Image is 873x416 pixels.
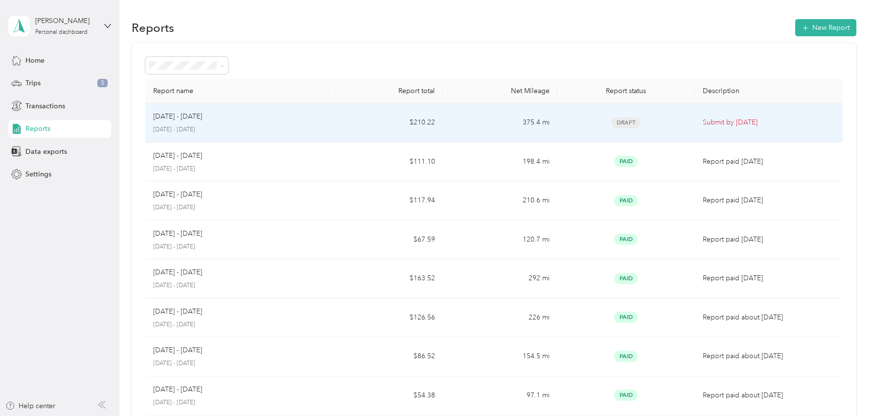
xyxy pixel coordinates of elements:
[614,273,638,284] span: Paid
[35,16,96,26] div: [PERSON_NAME]
[25,169,51,179] span: Settings
[153,306,202,317] p: [DATE] - [DATE]
[443,103,557,143] td: 375.4 mi
[145,79,328,103] th: Report name
[153,125,321,134] p: [DATE] - [DATE]
[443,259,557,298] td: 292 mi
[614,312,638,323] span: Paid
[25,101,65,111] span: Transactions
[328,220,443,260] td: $67.59
[443,376,557,416] td: 97.1 mi
[614,156,638,167] span: Paid
[153,384,202,395] p: [DATE] - [DATE]
[153,189,202,200] p: [DATE] - [DATE]
[153,398,321,407] p: [DATE] - [DATE]
[703,156,840,167] p: Report paid [DATE]
[153,203,321,212] p: [DATE] - [DATE]
[443,337,557,376] td: 154.5 mi
[703,273,840,284] p: Report paid [DATE]
[328,298,443,338] td: $126.56
[153,228,202,239] p: [DATE] - [DATE]
[614,351,638,362] span: Paid
[703,390,840,401] p: Report paid about [DATE]
[153,320,321,329] p: [DATE] - [DATE]
[614,195,638,206] span: Paid
[703,312,840,323] p: Report paid about [DATE]
[443,143,557,182] td: 198.4 mi
[443,79,557,103] th: Net Mileage
[328,79,443,103] th: Report total
[703,351,840,362] p: Report paid about [DATE]
[5,401,55,411] button: Help center
[153,267,202,278] p: [DATE] - [DATE]
[614,390,638,401] span: Paid
[153,150,202,161] p: [DATE] - [DATE]
[97,79,108,88] span: 5
[25,78,41,88] span: Trips
[25,123,50,134] span: Reports
[328,259,443,298] td: $163.52
[25,147,67,157] span: Data exports
[328,376,443,416] td: $54.38
[153,111,202,122] p: [DATE] - [DATE]
[153,345,202,356] p: [DATE] - [DATE]
[443,220,557,260] td: 120.7 mi
[328,143,443,182] td: $111.10
[328,181,443,220] td: $117.94
[153,281,321,290] p: [DATE] - [DATE]
[703,117,840,128] p: Submit by [DATE]
[611,117,641,128] span: Draft
[443,181,557,220] td: 210.6 mi
[328,103,443,143] td: $210.22
[795,19,856,36] button: New Report
[328,337,443,376] td: $86.52
[35,29,88,35] div: Personal dashboard
[695,79,848,103] th: Description
[132,23,174,33] h1: Reports
[818,361,873,416] iframe: Everlance-gr Chat Button Frame
[153,359,321,368] p: [DATE] - [DATE]
[614,234,638,245] span: Paid
[153,243,321,251] p: [DATE] - [DATE]
[565,87,687,95] div: Report status
[443,298,557,338] td: 226 mi
[153,165,321,173] p: [DATE] - [DATE]
[703,234,840,245] p: Report paid [DATE]
[703,195,840,206] p: Report paid [DATE]
[25,55,45,66] span: Home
